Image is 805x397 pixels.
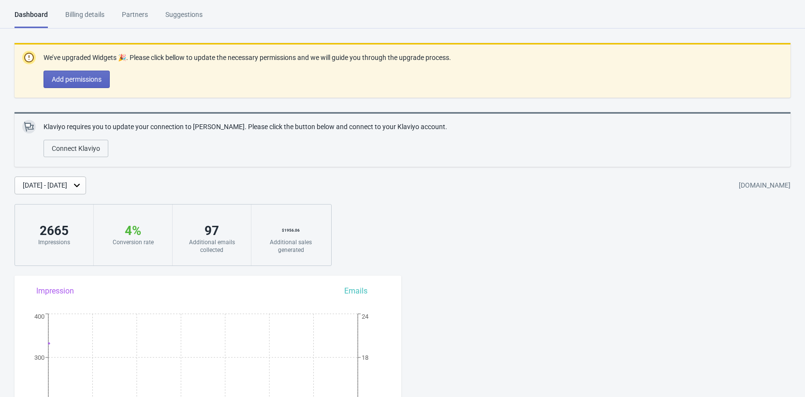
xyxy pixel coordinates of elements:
[103,238,162,246] div: Conversion rate
[261,238,321,254] div: Additional sales generated
[103,223,162,238] div: 4 %
[44,122,447,132] p: Klaviyo requires you to update your connection to [PERSON_NAME]. Please click the button below an...
[65,10,104,27] div: Billing details
[362,313,369,320] tspan: 24
[34,354,44,361] tspan: 300
[15,10,48,28] div: Dashboard
[52,75,102,83] span: Add permissions
[25,223,84,238] div: 2665
[44,53,451,63] p: We’ve upgraded Widgets 🎉. Please click bellow to update the necessary permissions and we will gui...
[25,238,84,246] div: Impressions
[362,354,368,361] tspan: 18
[34,313,44,320] tspan: 400
[165,10,203,27] div: Suggestions
[52,145,100,152] span: Connect Klaviyo
[44,71,110,88] button: Add permissions
[44,140,108,157] button: Connect Klaviyo
[182,223,241,238] div: 97
[122,10,148,27] div: Partners
[739,177,790,194] div: [DOMAIN_NAME]
[23,180,67,191] div: [DATE] - [DATE]
[261,223,321,238] div: $ 1956.06
[182,238,241,254] div: Additional emails collected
